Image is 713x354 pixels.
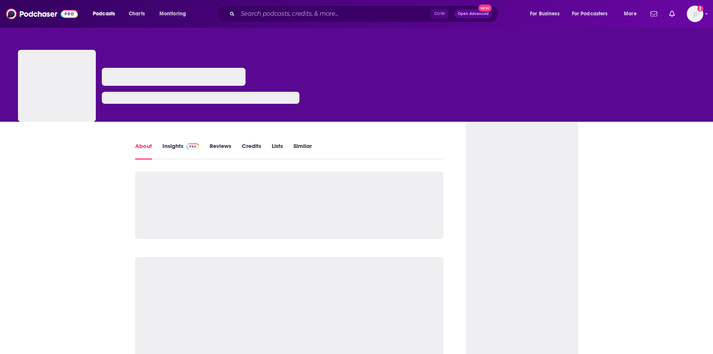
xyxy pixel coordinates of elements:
a: Show notifications dropdown [648,7,660,20]
a: Credits [242,142,261,160]
span: For Business [530,9,560,19]
a: Charts [124,8,149,20]
input: Search podcasts, credits, & more... [238,8,431,20]
img: Podchaser Pro [186,143,199,149]
button: open menu [567,8,619,20]
img: Podchaser - Follow, Share and Rate Podcasts [6,7,78,21]
span: Monitoring [159,9,186,19]
button: Show profile menu [687,6,703,22]
span: For Podcasters [572,9,608,19]
button: Open AdvancedNew [454,9,492,18]
a: Reviews [210,142,231,160]
img: User Profile [687,6,703,22]
a: InsightsPodchaser Pro [162,142,199,160]
button: open menu [88,8,125,20]
button: open menu [154,8,196,20]
span: New [478,4,492,12]
a: Show notifications dropdown [666,7,678,20]
span: Charts [129,9,145,19]
span: More [624,9,637,19]
a: About [135,142,152,160]
div: Search podcasts, credits, & more... [224,5,506,22]
button: open menu [525,8,569,20]
svg: Add a profile image [697,6,703,12]
a: Lists [272,142,283,160]
a: Similar [293,142,312,160]
button: open menu [619,8,646,20]
span: Podcasts [93,9,115,19]
span: Logged in as megcassidy [687,6,703,22]
span: Open Advanced [458,12,489,16]
span: Ctrl K [431,9,448,19]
